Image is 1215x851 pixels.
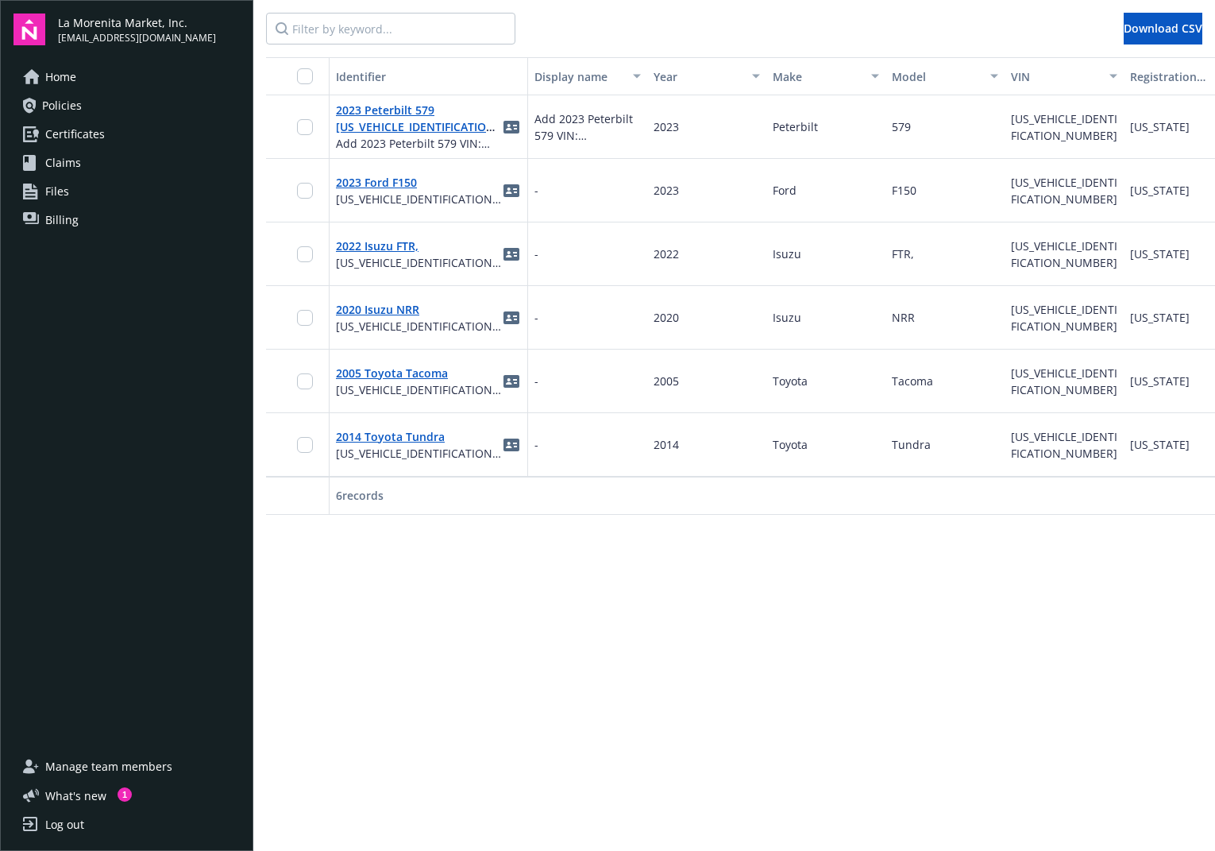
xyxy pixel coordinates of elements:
a: Home [13,64,240,90]
button: Make [766,57,885,95]
span: 2020 [654,310,679,325]
span: Policies [42,93,82,118]
input: Filter by keyword... [266,13,515,44]
span: [US_VEHICLE_IDENTIFICATION_NUMBER] [1011,111,1117,143]
input: Toggle Row Selected [297,183,313,199]
span: Tundra [892,437,931,452]
span: [US_VEHICLE_IDENTIFICATION_NUMBER] [336,191,502,207]
button: Identifier [330,57,528,95]
span: [EMAIL_ADDRESS][DOMAIN_NAME] [58,31,216,45]
a: idCard [502,118,521,137]
button: Year [647,57,766,95]
span: - [534,309,538,326]
span: [US_VEHICLE_IDENTIFICATION_NUMBER] [1011,175,1117,207]
span: [US_VEHICLE_IDENTIFICATION_NUMBER] [1011,429,1117,461]
a: 2014 Toyota Tundra [336,429,445,444]
span: Peterbilt [773,119,818,134]
button: Display name [528,57,647,95]
span: Toyota [773,437,808,452]
a: 2022 Isuzu FTR, [336,238,418,253]
span: 2005 [654,373,679,389]
span: Add 2023 Peterbilt 579 VIN: [US_VEHICLE_IDENTIFICATION_NUMBER] [336,135,502,152]
span: Download CSV [1124,21,1202,36]
span: Claims [45,150,81,176]
span: [US_STATE] [1130,183,1190,198]
span: What ' s new [45,787,106,804]
div: Display name [534,68,623,85]
input: Toggle Row Selected [297,437,313,453]
span: [US_VEHICLE_IDENTIFICATION_NUMBER] [336,254,502,271]
span: 2014 [654,437,679,452]
a: Manage team members [13,754,240,779]
span: Toyota [773,373,808,389]
span: [US_STATE] [1130,437,1190,452]
span: Certificates [45,122,105,147]
span: Ford [773,183,796,198]
span: 2023 Ford F150 [336,174,502,191]
span: FTR, [892,246,914,261]
a: idCard [502,308,521,327]
span: Tacoma [892,373,933,389]
span: - [534,436,538,453]
a: idCard [502,181,521,200]
a: 2020 Isuzu NRR [336,302,419,317]
a: Files [13,179,240,204]
span: [US_STATE] [1130,246,1190,261]
a: Claims [13,150,240,176]
span: 6 records [336,488,384,503]
span: 579 [892,119,911,134]
div: Make [773,68,862,85]
span: Add 2023 Peterbilt 579 VIN: [US_VEHICLE_IDENTIFICATION_NUMBER] [534,110,641,144]
span: [US_VEHICLE_IDENTIFICATION_NUMBER] [1011,238,1117,270]
span: [US_VEHICLE_IDENTIFICATION_NUMBER] [1011,366,1117,397]
span: Files [45,179,69,204]
a: 2023 Peterbilt 579 [US_VEHICLE_IDENTIFICATION_NUMBER] [336,103,499,151]
span: [US_VEHICLE_IDENTIFICATION_NUMBER] [336,445,502,462]
span: 2014 Toyota Tundra [336,428,502,445]
span: [US_VEHICLE_IDENTIFICATION_NUMBER] [336,318,502,335]
span: - [534,182,538,199]
span: [US_VEHICLE_IDENTIFICATION_NUMBER] [336,381,502,398]
input: Toggle Row Selected [297,119,313,135]
a: idCard [502,435,521,455]
a: Policies [13,93,240,118]
div: Year [654,68,742,85]
button: La Morenita Market, Inc.[EMAIL_ADDRESS][DOMAIN_NAME] [58,14,240,45]
a: 2005 Toyota Tacoma [336,366,448,381]
span: La Morenita Market, Inc. [58,14,216,31]
span: Home [45,64,76,90]
button: Download CSV [1124,13,1202,44]
img: navigator-logo.svg [13,14,45,45]
input: Toggle Row Selected [297,373,313,389]
span: [US_VEHICLE_IDENTIFICATION_NUMBER] [1011,302,1117,334]
button: Model [885,57,1005,95]
input: Toggle Row Selected [297,310,313,326]
span: 2005 Toyota Tacoma [336,365,502,381]
span: 2022 [654,246,679,261]
span: idCard [502,372,521,391]
span: [US_STATE] [1130,119,1190,134]
a: idCard [502,245,521,264]
span: [US_STATE] [1130,310,1190,325]
span: NRR [892,310,915,325]
div: 1 [118,787,132,802]
span: Isuzu [773,310,801,325]
button: VIN [1005,57,1124,95]
span: - [534,373,538,389]
span: - [534,246,538,262]
span: Isuzu [773,246,801,261]
div: VIN [1011,68,1100,85]
span: 2020 Isuzu NRR [336,301,502,318]
button: What's new1 [13,787,132,804]
input: Toggle Row Selected [297,246,313,262]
